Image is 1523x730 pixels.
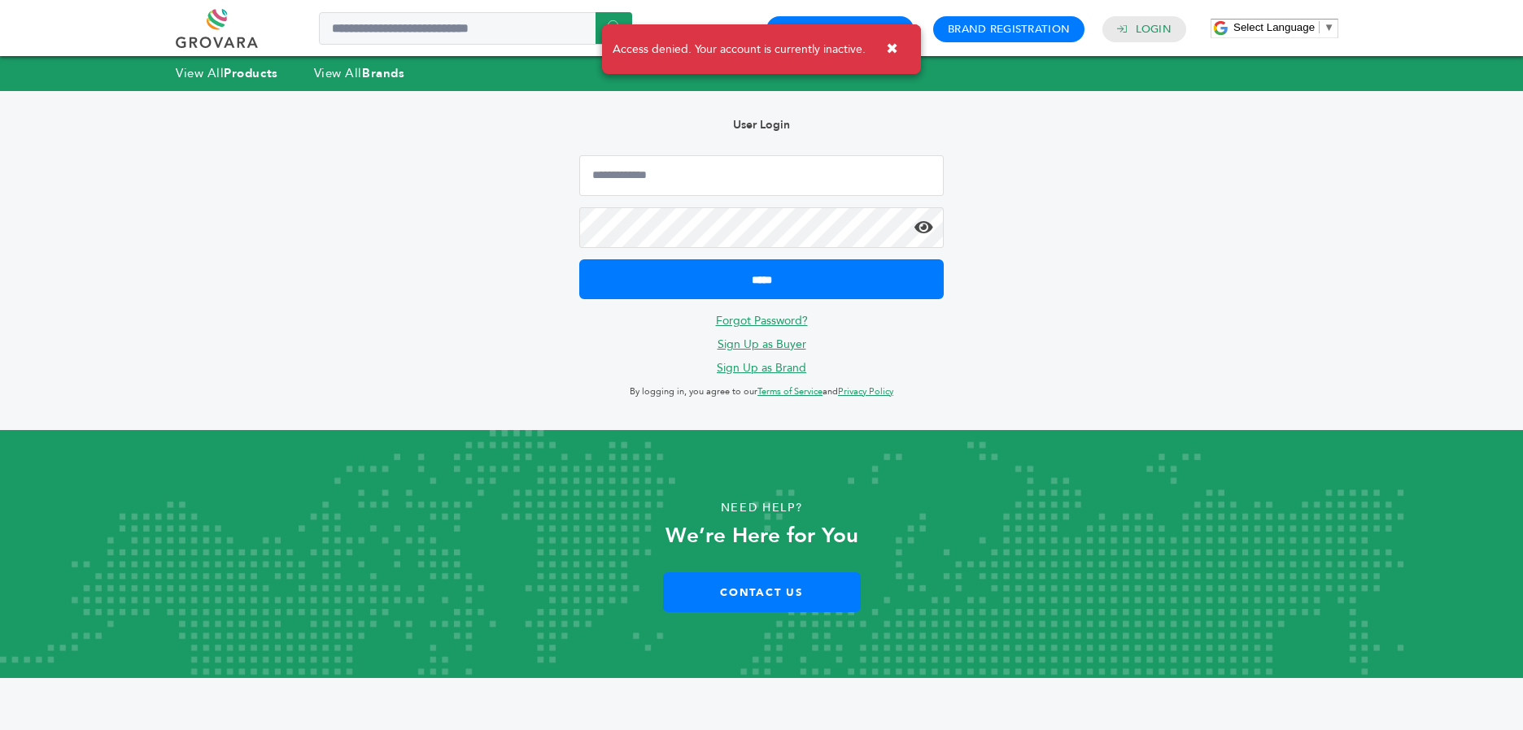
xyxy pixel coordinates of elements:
p: Need Help? [76,496,1447,520]
strong: We’re Here for You [665,521,858,550]
button: ✖ [874,33,910,66]
a: Sign Up as Brand [717,360,806,376]
p: By logging in, you agree to our and [579,382,944,402]
a: Privacy Policy [838,385,893,398]
a: View AllProducts [176,65,278,81]
span: Access denied. Your account is currently inactive. [613,41,866,58]
input: Search a product or brand... [319,12,632,45]
a: Contact Us [663,572,861,612]
a: Sign Up as Buyer [718,337,806,352]
a: View AllBrands [314,65,405,81]
a: Terms of Service [757,385,823,398]
a: Select Language​ [1233,21,1334,33]
a: Forgot Password? [716,313,808,328]
input: Email Address [579,155,944,196]
span: Select Language [1233,21,1315,33]
span: ▼ [1324,21,1334,33]
input: Password [579,207,944,248]
b: User Login [733,117,790,133]
strong: Brands [362,65,404,81]
a: Brand Registration [948,22,1070,37]
strong: Products [224,65,277,81]
a: Login [1136,22,1172,37]
a: Buyer Registration [781,22,899,37]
